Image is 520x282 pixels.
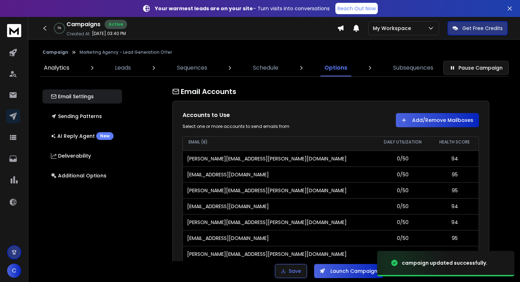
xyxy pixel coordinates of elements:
p: [DATE] 03:40 PM [92,31,126,36]
p: Subsequences [393,64,433,72]
p: My Workspace [373,25,414,32]
div: Active [105,20,127,29]
p: Analytics [44,64,69,72]
td: 95 [431,230,479,246]
td: 0/50 [375,151,431,166]
p: [EMAIL_ADDRESS][DOMAIN_NAME] [187,203,269,210]
button: Sending Patterns [42,109,122,123]
p: Additional Options [51,172,106,179]
a: Schedule [249,59,283,76]
h1: Accounts to Use [183,111,324,119]
td: 94 [431,214,479,230]
h1: Campaigns [67,20,100,29]
button: C [7,264,21,278]
p: [PERSON_NAME][EMAIL_ADDRESS][PERSON_NAME][DOMAIN_NAME] [187,219,347,226]
td: 94 [431,198,479,214]
h1: Email Accounts [172,87,489,96]
td: 95 [431,182,479,198]
p: Sending Patterns [51,113,102,120]
p: [EMAIL_ADDRESS][DOMAIN_NAME] [187,171,269,178]
p: [EMAIL_ADDRESS][DOMAIN_NAME] [187,235,269,242]
p: [PERSON_NAME][EMAIL_ADDRESS][PERSON_NAME][DOMAIN_NAME] [187,251,347,258]
div: New [96,132,114,140]
p: Deliverability [51,152,91,159]
p: [PERSON_NAME][EMAIL_ADDRESS][PERSON_NAME][DOMAIN_NAME] [187,187,347,194]
th: EMAIL (8) [183,134,375,151]
td: 0/50 [375,182,431,198]
p: 0 % [58,26,61,30]
a: Leads [111,59,135,76]
p: Marketing Agency - Lead Generation Offer [80,49,172,55]
button: Save [275,264,307,278]
p: [PERSON_NAME][EMAIL_ADDRESS][PERSON_NAME][DOMAIN_NAME] [187,155,347,162]
a: Subsequences [389,59,438,76]
button: Launch Campaign [314,264,383,278]
td: 95 [431,166,479,182]
button: Email Settings [42,89,122,104]
td: 94 [431,151,479,166]
a: Reach Out Now [335,3,378,14]
th: DAILY UTILIZATION [375,134,431,151]
a: Analytics [40,59,74,76]
button: AI Reply AgentNew [42,129,122,143]
p: Sequences [177,64,207,72]
td: 0/50 [375,214,431,230]
button: Additional Options [42,169,122,183]
p: AI Reply Agent [51,132,114,140]
p: Get Free Credits [462,25,503,32]
strong: Your warmest leads are on your site [155,5,253,12]
a: Options [320,59,352,76]
img: logo [7,24,21,37]
div: campaign updated successfully. [402,259,487,266]
button: Campaign [42,49,68,55]
button: Add/Remove Mailboxes [396,113,479,127]
p: Schedule [253,64,278,72]
p: Email Settings [51,93,94,100]
p: Options [324,64,347,72]
div: Select one or more accounts to send emails from [183,124,324,129]
td: 0/50 [375,166,431,182]
button: Pause Campaign [443,61,509,75]
p: Reach Out Now [337,5,376,12]
a: Sequences [173,59,212,76]
td: 0/50 [375,198,431,214]
p: Leads [115,64,131,72]
p: Created At: [67,31,91,37]
td: 0/50 [375,230,431,246]
button: Deliverability [42,149,122,163]
p: – Turn visits into conversations [155,5,330,12]
button: Get Free Credits [447,21,508,35]
th: HEALTH SCORE [431,134,479,151]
